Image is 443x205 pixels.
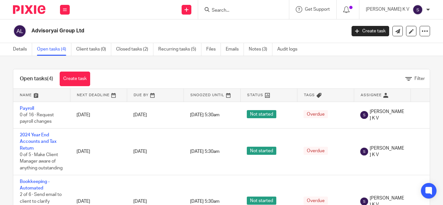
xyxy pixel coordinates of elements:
[226,43,244,56] a: Emails
[190,149,220,154] span: [DATE] 5:30am
[13,24,27,38] img: svg%3E
[247,93,263,97] span: Status
[20,179,50,190] a: Bookkeeping - Automated
[206,43,221,56] a: Files
[31,28,280,34] h2: Advisoryai Group Ltd
[190,199,220,204] span: [DATE] 5:30am
[60,72,90,86] a: Create task
[370,145,404,158] span: [PERSON_NAME] K V
[116,43,153,56] a: Closed tasks (2)
[366,6,409,13] p: [PERSON_NAME] K V
[305,7,330,12] span: Get Support
[247,197,276,205] span: Not started
[414,76,425,81] span: Filter
[13,43,32,56] a: Details
[47,76,53,81] span: (4)
[360,148,368,155] img: svg%3E
[413,5,423,15] img: svg%3E
[360,111,368,119] img: svg%3E
[70,128,127,175] td: [DATE]
[20,133,56,151] a: 2024 Year End Accounts and Tax Return
[20,153,63,170] span: 0 of 5 · Make Client Manager aware of anything outstanding
[76,43,111,56] a: Client tasks (0)
[304,93,315,97] span: Tags
[20,113,54,124] span: 0 of 16 · Request payroll changes
[133,113,147,117] span: [DATE]
[158,43,201,56] a: Recurring tasks (5)
[190,93,224,97] span: Snoozed Until
[190,113,220,117] span: [DATE] 5:30am
[13,5,45,14] img: Pixie
[247,147,276,155] span: Not started
[37,43,71,56] a: Open tasks (4)
[304,197,328,205] span: Overdue
[277,43,302,56] a: Audit logs
[352,26,389,36] a: Create task
[70,102,127,128] td: [DATE]
[20,106,34,111] a: Payroll
[304,110,328,118] span: Overdue
[304,147,328,155] span: Overdue
[20,75,53,82] h1: Open tasks
[370,108,404,122] span: [PERSON_NAME] K V
[211,8,269,14] input: Search
[249,43,272,56] a: Notes (3)
[247,110,276,118] span: Not started
[133,199,147,204] span: [DATE]
[133,149,147,154] span: [DATE]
